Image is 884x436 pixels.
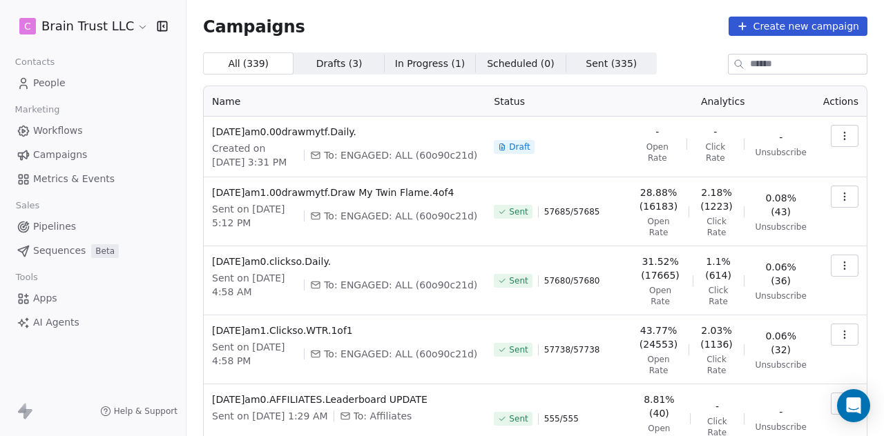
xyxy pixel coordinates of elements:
[203,17,305,36] span: Campaigns
[700,354,733,376] span: Click Rate
[91,244,119,258] span: Beta
[33,315,79,330] span: AI Agents
[815,86,867,117] th: Actions
[729,17,867,36] button: Create new campaign
[41,17,134,35] span: Brain Trust LLC
[640,393,680,420] span: 8.81% (40)
[9,99,66,120] span: Marketing
[544,275,600,286] span: 57680 / 57680
[11,72,175,95] a: People
[33,123,83,138] span: Workflows
[509,344,528,355] span: Sent
[11,119,175,142] a: Workflows
[33,244,86,258] span: Sequences
[640,354,678,376] span: Open Rate
[640,186,678,213] span: 28.88% (16183)
[212,186,477,199] span: [DATE]am1.00drawmytf.Draw My Twin Flame.4of4
[212,393,477,406] span: [DATE]am0.AFFILIATES.Leaderboard UPDATE
[586,57,637,71] span: Sent ( 335 )
[33,76,66,90] span: People
[704,285,733,307] span: Click Rate
[114,406,177,417] span: Help & Support
[11,239,175,262] a: SequencesBeta
[779,405,782,419] span: -
[395,57,465,71] span: In Progress ( 1 )
[756,290,807,301] span: Unsubscribe
[100,406,177,417] a: Help & Support
[212,271,298,299] span: Sent on [DATE] 4:58 AM
[33,219,76,234] span: Pipelines
[756,422,807,433] span: Unsubscribe
[640,141,676,163] span: Open Rate
[17,14,147,38] button: CBrain Trust LLC
[756,359,807,370] span: Unsubscribe
[354,409,412,423] span: To: Affiliates
[655,125,659,139] span: -
[640,324,678,351] span: 43.77% (24553)
[33,148,87,162] span: Campaigns
[544,206,600,217] span: 57685 / 57685
[544,344,600,355] span: 57738 / 57738
[212,202,298,230] span: Sent on [DATE] 5:12 PM
[212,255,477,268] span: [DATE]am0.clickso.Daily.
[509,275,528,286] span: Sent
[324,278,477,292] span: To: ENGAGED: ALL (60o90c21d)
[700,324,733,351] span: 2.03% (1136)
[11,168,175,190] a: Metrics & Events
[837,389,870,422] div: Open Intercom Messenger
[9,52,61,72] span: Contacts
[11,287,175,310] a: Apps
[11,143,175,166] a: Campaigns
[487,57,555,71] span: Scheduled ( 0 )
[631,86,815,117] th: Analytics
[11,311,175,334] a: AI Agents
[11,215,175,238] a: Pipelines
[10,195,46,216] span: Sales
[212,141,298,169] span: Created on [DATE] 3:31 PM
[24,19,31,33] span: C
[756,221,807,232] span: Unsubscribe
[324,209,477,223] span: To: ENGAGED: ALL (60o90c21d)
[324,148,477,162] span: To: ENGAGED: ALL (60o90c21d)
[640,216,678,238] span: Open Rate
[10,267,44,288] span: Tools
[640,285,682,307] span: Open Rate
[544,413,579,424] span: 555 / 555
[713,125,717,139] span: -
[700,216,733,238] span: Click Rate
[756,260,807,288] span: 0.06% (36)
[324,347,477,361] span: To: ENGAGED: ALL (60o90c21d)
[779,130,782,144] span: -
[212,409,328,423] span: Sent on [DATE] 1:29 AM
[704,255,733,282] span: 1.1% (614)
[756,147,807,158] span: Unsubscribe
[756,329,807,357] span: 0.06% (32)
[486,86,631,117] th: Status
[700,186,733,213] span: 2.18% (1223)
[33,172,115,186] span: Metrics & Events
[212,324,477,337] span: [DATE]am1.Clickso.WTR.1of1
[715,399,719,413] span: -
[640,255,682,282] span: 31.52% (17665)
[509,206,528,217] span: Sent
[33,291,57,306] span: Apps
[204,86,486,117] th: Name
[756,191,807,219] span: 0.08% (43)
[509,141,530,152] span: Draft
[316,57,363,71] span: Drafts ( 3 )
[698,141,733,163] span: Click Rate
[509,413,528,424] span: Sent
[212,340,298,368] span: Sent on [DATE] 4:58 PM
[212,125,477,139] span: [DATE]am0.00drawmytf.Daily.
